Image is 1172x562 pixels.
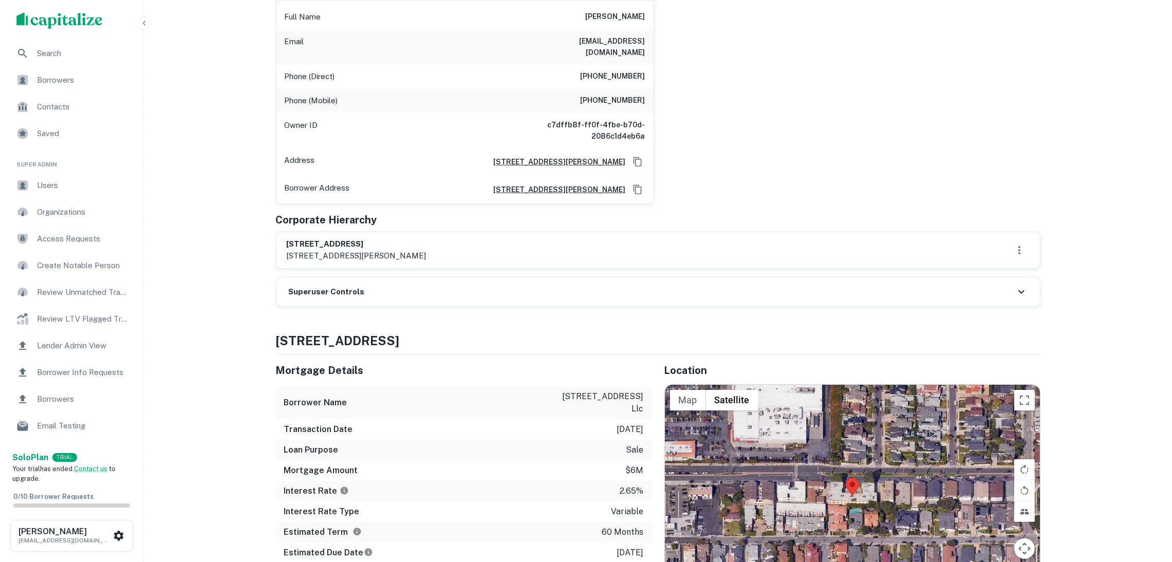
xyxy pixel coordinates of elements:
h6: [PERSON_NAME] [586,11,645,23]
span: Contacts [37,101,129,113]
h5: Location [664,363,1040,378]
a: SoloPlan [12,452,48,464]
span: Users [37,179,129,192]
h6: [EMAIL_ADDRESS][DOMAIN_NAME] [522,35,645,58]
a: Review LTV Flagged Transactions [8,307,135,331]
span: Create Notable Person [37,259,129,272]
p: $6m [626,464,644,477]
p: Phone (Mobile) [285,95,338,107]
button: Copy Address [630,154,645,170]
p: 2.65% [620,485,644,497]
h4: [STREET_ADDRESS] [276,331,1040,350]
svg: Estimate is based on a standard schedule for this type of loan. [364,548,373,557]
button: [PERSON_NAME][EMAIL_ADDRESS][DOMAIN_NAME] [10,520,133,552]
a: Review Unmatched Transactions [8,280,135,305]
span: Review LTV Flagged Transactions [37,313,129,325]
p: 60 months [602,526,644,538]
button: Rotate map counterclockwise [1014,480,1035,501]
p: [DATE] [617,423,644,436]
p: [EMAIL_ADDRESS][DOMAIN_NAME] [18,536,111,545]
strong: Solo Plan [12,453,48,462]
p: Address [285,154,315,170]
p: [STREET_ADDRESS] llc [551,390,644,415]
h6: Superuser Controls [289,286,365,298]
a: Borrowers [8,387,135,411]
h6: Interest Rate [284,485,349,497]
p: Full Name [285,11,321,23]
a: Access Requests [8,227,135,251]
svg: Term is based on a standard schedule for this type of loan. [352,527,362,536]
a: Create Notable Person [8,253,135,278]
h6: c7dffb8f-ff0f-4fbe-b70d-2086c1d4eb6a [522,119,645,142]
img: capitalize-logo.png [16,12,103,29]
h6: Loan Purpose [284,444,339,456]
iframe: Chat Widget [1121,480,1172,529]
span: Lender Admin View [37,340,129,352]
span: Saved [37,127,129,140]
a: Lender Admin View [8,333,135,358]
a: [STREET_ADDRESS][PERSON_NAME] [486,184,626,195]
h6: [PERSON_NAME] [18,528,111,536]
p: Phone (Direct) [285,70,335,83]
p: [DATE] [617,547,644,559]
h6: Borrower Name [284,397,347,409]
h6: Interest Rate Type [284,505,360,518]
div: Search [8,41,135,66]
p: Email [285,35,304,58]
span: Borrower Info Requests [37,366,129,379]
h6: [STREET_ADDRESS] [287,238,426,250]
svg: The interest rates displayed on the website are for informational purposes only and may be report... [340,486,349,495]
h6: [PHONE_NUMBER] [581,95,645,107]
p: [STREET_ADDRESS][PERSON_NAME] [287,250,426,262]
h6: Mortgage Amount [284,464,358,477]
span: Review Unmatched Transactions [37,286,129,298]
button: Rotate map clockwise [1014,459,1035,480]
a: Borrower Info Requests [8,360,135,385]
h5: Mortgage Details [276,363,652,378]
p: variable [611,505,644,518]
a: Saved [8,121,135,146]
p: sale [626,444,644,456]
a: Contact us [74,465,107,473]
button: Copy Address [630,182,645,197]
p: Owner ID [285,119,318,142]
span: Your trial has ended. to upgrade. [12,465,116,483]
li: Super Admin [8,148,135,173]
div: TRIAL [52,453,77,462]
h6: [PHONE_NUMBER] [581,70,645,83]
h5: Corporate Hierarchy [276,212,377,228]
button: Toggle fullscreen view [1014,390,1035,410]
span: Borrowers [37,393,129,405]
a: Email Testing [8,414,135,438]
h6: Estimated Term [284,526,362,538]
span: Search [37,47,129,60]
h6: Transaction Date [284,423,353,436]
a: Users [8,173,135,198]
span: Email Testing [37,420,129,432]
span: Access Requests [37,233,129,245]
a: Borrowers [8,68,135,92]
a: [STREET_ADDRESS][PERSON_NAME] [486,156,626,167]
h6: Estimated Due Date [284,547,373,559]
button: Show street map [670,390,706,410]
span: Organizations [37,206,129,218]
span: Borrowers [37,74,129,86]
a: Organizations [8,200,135,224]
span: 0 / 10 Borrower Requests [13,493,94,500]
button: Tilt map [1014,501,1035,522]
